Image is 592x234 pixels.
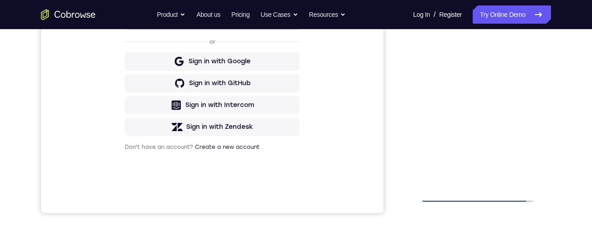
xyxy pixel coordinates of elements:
button: Sign in with Intercom [84,188,259,206]
a: Try Online Demo [473,5,551,24]
button: Use Cases [260,5,298,24]
button: Sign in with Zendesk [84,210,259,228]
div: Sign in with GitHub [148,171,209,180]
button: Resources [309,5,346,24]
button: Product [157,5,186,24]
div: Sign in with Google [148,149,209,158]
a: Register [439,5,462,24]
button: Sign in with GitHub [84,166,259,184]
span: / [434,9,435,20]
a: Log In [413,5,430,24]
a: Pricing [231,5,250,24]
a: Go to the home page [41,9,96,20]
p: or [167,130,176,137]
button: Sign in with Google [84,144,259,163]
div: Sign in with Intercom [144,193,213,202]
div: Sign in with Zendesk [145,214,212,224]
button: Sign in [84,104,259,122]
input: Enter your email [89,87,253,96]
a: About us [196,5,220,24]
h1: Sign in to your account [84,62,259,75]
